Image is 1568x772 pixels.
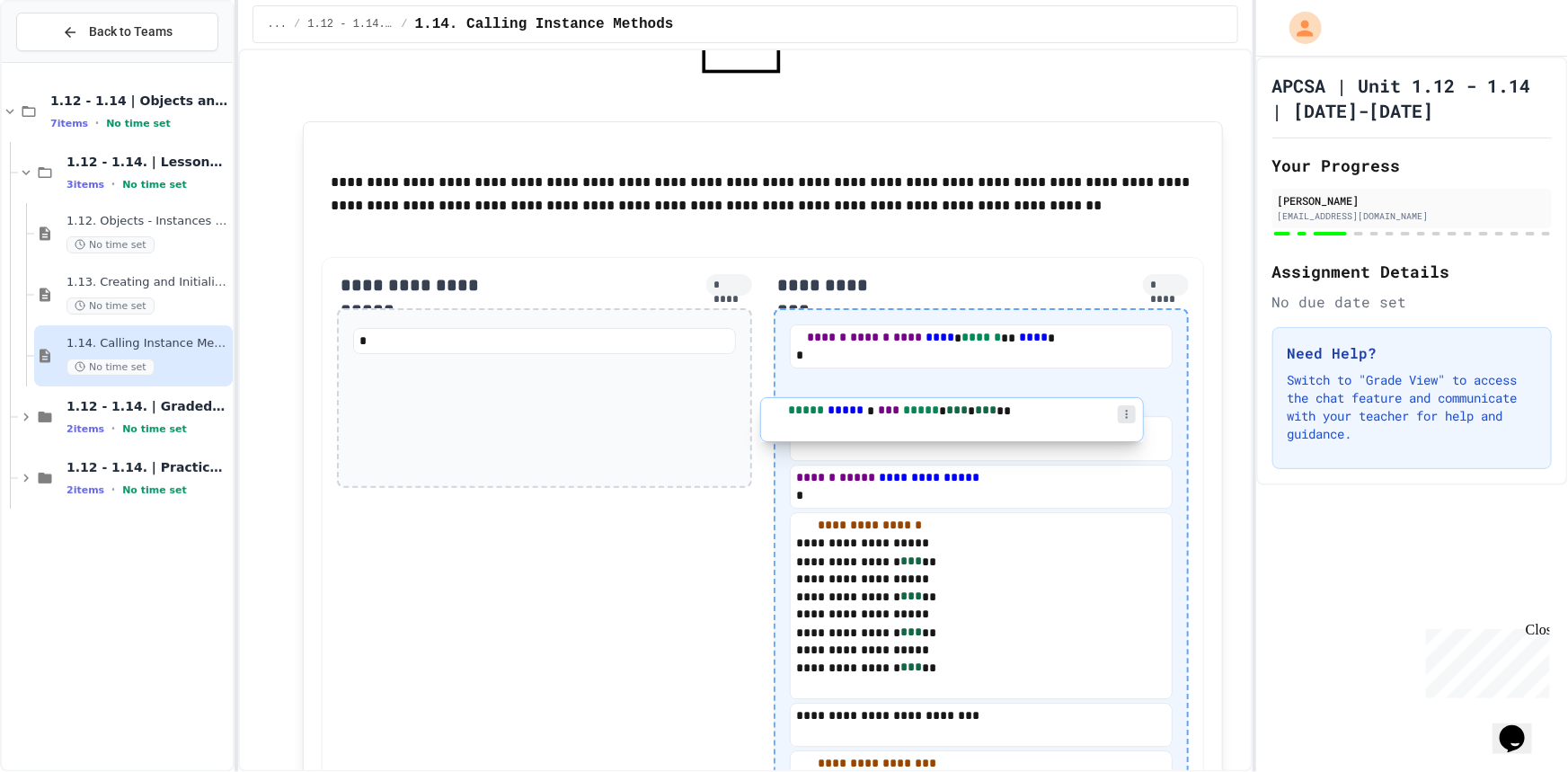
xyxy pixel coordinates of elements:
span: 3 items [66,179,104,191]
span: 2 items [66,423,104,435]
span: / [294,17,300,31]
span: / [401,17,407,31]
h2: Assignment Details [1272,259,1552,284]
span: 1.12 - 1.14. | Lessons and Notes [66,154,229,170]
span: 1.13. Creating and Initializing Objects: Constructors [66,275,229,290]
div: No due date set [1272,291,1552,313]
span: 1.14. Calling Instance Methods [66,336,229,351]
span: No time set [122,179,187,191]
span: • [111,177,115,191]
span: 1.12. Objects - Instances of Classes [66,214,229,229]
iframe: chat widget [1493,700,1550,754]
span: No time set [122,423,187,435]
span: 1.14. Calling Instance Methods [415,13,674,35]
iframe: chat widget [1419,622,1550,698]
span: • [95,116,99,130]
p: Switch to "Grade View" to access the chat feature and communicate with your teacher for help and ... [1288,371,1537,443]
h3: Need Help? [1288,342,1537,364]
span: 7 items [50,118,88,129]
h1: APCSA | Unit 1.12 - 1.14 | [DATE]-[DATE] [1272,73,1552,123]
div: My Account [1271,7,1326,49]
h2: Your Progress [1272,153,1552,178]
span: No time set [122,484,187,496]
span: 1.12 - 1.14. | Graded Labs [66,398,229,414]
span: No time set [66,236,155,253]
span: 1.12 - 1.14. | Practice Labs [66,459,229,475]
button: Back to Teams [16,13,218,51]
span: Back to Teams [89,22,173,41]
div: [EMAIL_ADDRESS][DOMAIN_NAME] [1278,209,1546,223]
span: • [111,421,115,436]
span: 1.12 - 1.14 | Objects and Instances of Classes [50,93,229,109]
span: 1.12 - 1.14. | Lessons and Notes [307,17,394,31]
span: ... [268,17,288,31]
span: No time set [66,297,155,315]
span: No time set [106,118,171,129]
span: No time set [66,359,155,376]
span: • [111,483,115,497]
div: Chat with us now!Close [7,7,124,114]
span: 2 items [66,484,104,496]
div: [PERSON_NAME] [1278,192,1546,209]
